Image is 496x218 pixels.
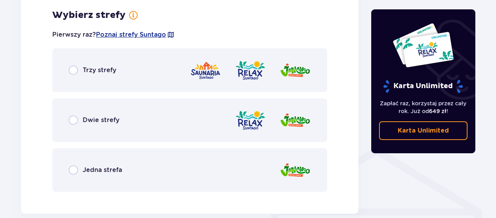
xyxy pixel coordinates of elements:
img: Dwie karty całoroczne do Suntago z napisem 'UNLIMITED RELAX', na białym tle z tropikalnymi liśćmi... [392,23,454,68]
span: Jedna strefa [83,166,122,174]
img: Jamango [280,109,311,131]
img: Saunaria [190,59,221,82]
img: Jamango [280,159,311,181]
span: Dwie strefy [83,116,119,124]
a: Karta Unlimited [379,121,468,140]
span: 649 zł [429,108,446,114]
img: Relax [235,109,266,131]
p: Karta Unlimited [398,126,449,135]
p: Pierwszy raz? [52,30,175,39]
img: Jamango [280,59,311,82]
p: Zapłać raz, korzystaj przez cały rok. Już od ! [379,99,468,115]
h3: Wybierz strefy [52,9,126,21]
span: Trzy strefy [83,66,116,74]
p: Karta Unlimited [383,80,464,93]
img: Relax [235,59,266,82]
a: Poznaj strefy Suntago [96,30,166,39]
